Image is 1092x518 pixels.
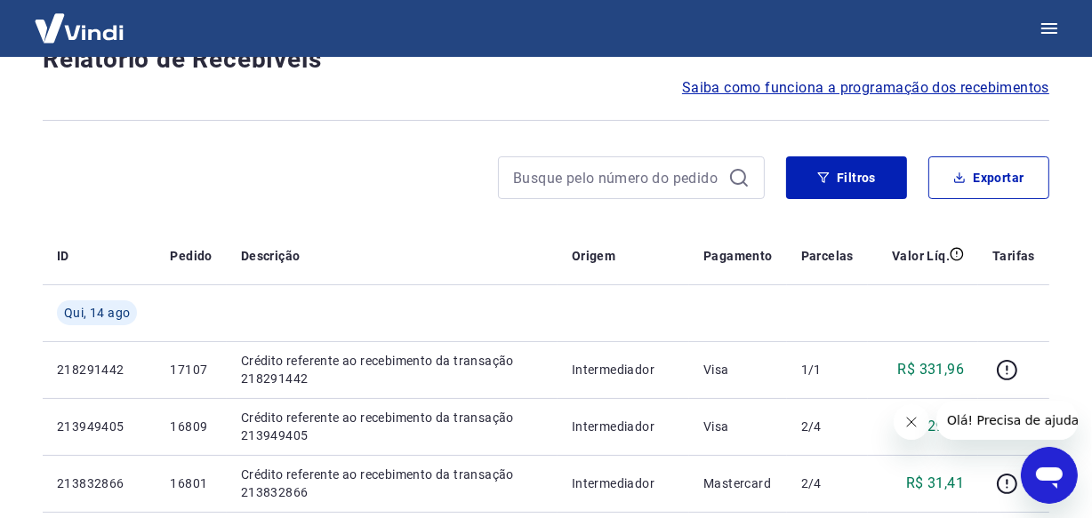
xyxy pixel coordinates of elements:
span: Olá! Precisa de ajuda? [11,12,149,27]
p: 16809 [170,418,212,435]
p: 16801 [170,474,212,492]
p: Valor Líq. [892,247,950,265]
p: 218291442 [57,361,141,379]
p: ID [57,247,69,265]
p: Origem [572,247,615,265]
iframe: Fechar mensagem [894,404,929,440]
input: Busque pelo número do pedido [513,164,721,191]
p: Pedido [170,247,212,265]
h4: Relatório de Recebíveis [43,42,1049,77]
p: Crédito referente ao recebimento da transação 218291442 [241,352,543,387]
button: Filtros [786,156,907,199]
p: Visa [703,418,773,435]
p: Visa [703,361,773,379]
p: Mastercard [703,474,773,492]
p: 2/4 [801,418,854,435]
p: Descrição [241,247,301,265]
p: 213832866 [57,474,141,492]
p: Pagamento [703,247,773,265]
p: 2/4 [801,474,854,492]
p: Crédito referente ao recebimento da transação 213832866 [241,466,543,501]
button: Exportar [928,156,1049,199]
iframe: Mensagem da empresa [936,401,1078,440]
p: R$ 31,41 [906,473,964,494]
p: 213949405 [57,418,141,435]
p: Parcelas [801,247,854,265]
p: Tarifas [992,247,1035,265]
iframe: Botão para abrir a janela de mensagens [1021,447,1078,504]
p: 17107 [170,361,212,379]
span: Qui, 14 ago [64,304,130,322]
a: Saiba como funciona a programação dos recebimentos [682,77,1049,99]
img: Vindi [21,1,137,55]
p: 1/1 [801,361,854,379]
p: Intermediador [572,361,675,379]
p: Intermediador [572,474,675,492]
p: R$ 331,96 [898,359,965,380]
p: Crédito referente ao recebimento da transação 213949405 [241,409,543,444]
p: Intermediador [572,418,675,435]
